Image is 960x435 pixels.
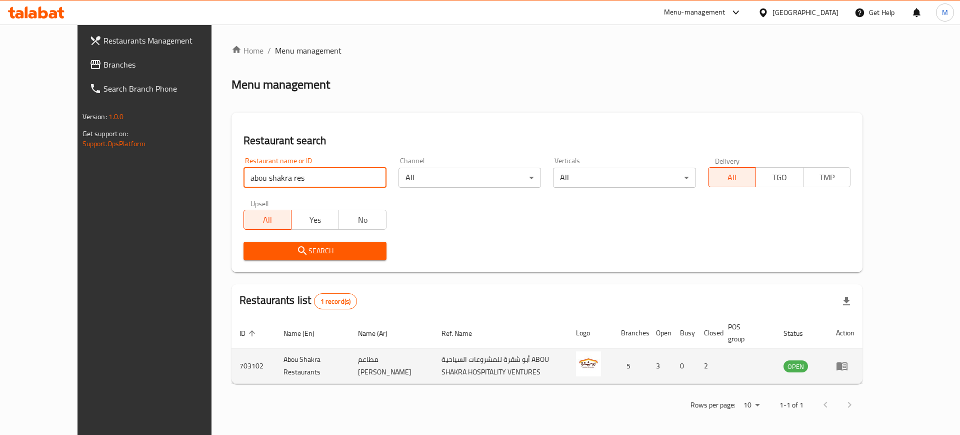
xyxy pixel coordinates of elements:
li: / [267,45,271,57]
span: POS group [728,321,764,345]
td: 3 [648,348,672,384]
div: Rows per page: [739,398,763,413]
th: Closed [696,318,720,348]
td: Abou Shakra Restaurants [275,348,350,384]
button: All [243,210,291,230]
td: مطاعم [PERSON_NAME] [350,348,433,384]
span: Ref. Name [441,327,485,339]
td: 0 [672,348,696,384]
th: Busy [672,318,696,348]
button: TGO [755,167,803,187]
h2: Restaurant search [243,133,850,148]
div: Total records count [314,293,357,309]
td: 5 [613,348,648,384]
span: Name (Ar) [358,327,400,339]
th: Open [648,318,672,348]
a: Branches [81,53,238,77]
button: TMP [803,167,851,187]
span: Name (En) [283,327,327,339]
a: Search Branch Phone [81,77,238,101]
span: Yes [295,213,335,227]
span: TGO [760,170,799,185]
span: TMP [807,170,847,185]
a: Restaurants Management [81,29,238,53]
label: Delivery [715,157,740,164]
td: أبو شقرة للمشروعات السياحية ABOU SHAKRA HOSPITALITY VENTURES [433,348,568,384]
div: Menu [836,360,854,372]
span: Get support on: [82,127,128,140]
h2: Restaurants list [239,293,357,309]
h2: Menu management [231,77,330,93]
div: Export file [834,289,858,313]
span: Restaurants Management [103,35,230,47]
div: Menu-management [664,7,725,19]
nav: breadcrumb [231,45,862,57]
button: No [338,210,386,230]
button: Yes [291,210,339,230]
button: All [708,167,756,187]
span: Version: [82,110,107,123]
span: Branches [103,59,230,71]
img: Abou Shakra Restaurants [576,351,601,376]
th: Branches [613,318,648,348]
span: OPEN [783,361,808,372]
span: 1.0.0 [108,110,124,123]
span: All [248,213,287,227]
span: No [343,213,382,227]
p: 1-1 of 1 [779,399,803,411]
th: Logo [568,318,613,348]
span: All [712,170,752,185]
div: [GEOGRAPHIC_DATA] [772,7,838,18]
span: Search Branch Phone [103,83,230,95]
table: enhanced table [231,318,862,384]
td: 703102 [231,348,275,384]
span: Menu management [275,45,341,57]
th: Action [828,318,862,348]
div: All [553,168,696,188]
div: OPEN [783,360,808,372]
div: All [398,168,541,188]
label: Upsell [250,200,269,207]
p: Rows per page: [690,399,735,411]
span: M [942,7,948,18]
input: Search for restaurant name or ID.. [243,168,386,188]
td: 2 [696,348,720,384]
a: Support.OpsPlatform [82,137,146,150]
span: 1 record(s) [314,297,357,306]
button: Search [243,242,386,260]
span: Status [783,327,816,339]
a: Home [231,45,263,57]
span: ID [239,327,258,339]
span: Search [251,245,378,257]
